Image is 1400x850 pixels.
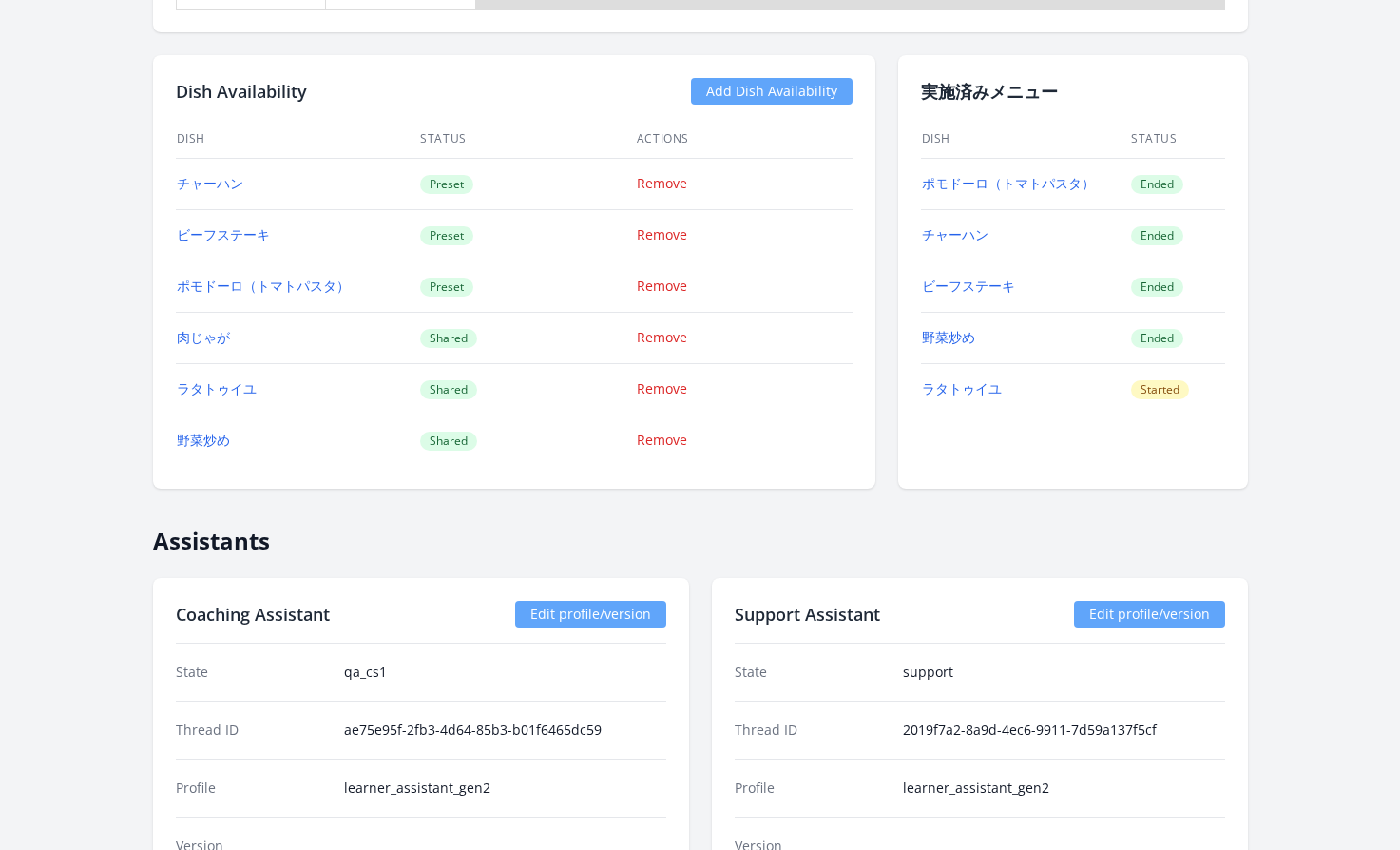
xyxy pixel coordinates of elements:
a: チャーハン [177,174,243,192]
dt: Profile [176,779,329,798]
dd: ae75e95f-2fb3-4d64-85b3-b01f6465dc59 [344,721,666,740]
span: Shared [420,432,477,451]
a: Edit profile/version [1074,601,1225,628]
span: Preset [420,278,473,297]
a: 肉じゃが [177,328,230,346]
a: Remove [637,277,687,295]
a: ラタトゥイユ [177,379,257,397]
h2: 実施済みメニュー [921,78,1225,105]
dd: learner_assistant_gen2 [903,779,1225,798]
dt: Profile [735,779,888,798]
a: ビーフステーキ [177,225,270,243]
dd: qa_cs1 [344,663,666,682]
h2: Dish Availability [176,78,307,105]
a: チャーハン [922,225,988,243]
a: 野菜炒め [922,328,975,346]
h2: Coaching Assistant [176,601,330,628]
th: Status [1130,120,1225,159]
span: Ended [1131,226,1183,245]
a: Add Dish Availability [691,78,853,105]
dd: 2019f7a2-8a9d-4ec6-9911-7d59a137f5cf [903,721,1225,740]
span: Shared [420,380,477,399]
a: Remove [637,431,687,449]
th: Status [419,120,636,159]
a: Remove [637,379,687,397]
dt: State [176,663,329,682]
span: Ended [1131,329,1183,348]
dt: Thread ID [176,721,329,740]
dt: State [735,663,888,682]
a: Remove [637,225,687,243]
h2: Assistants [153,512,1248,555]
dd: support [903,663,1225,682]
th: Dish [176,120,420,159]
span: Preset [420,175,473,194]
span: Started [1131,380,1189,399]
a: Remove [637,328,687,346]
span: Shared [420,329,477,348]
a: 野菜炒め [177,431,230,449]
h2: Support Assistant [735,601,880,628]
th: Dish [921,120,1131,159]
dt: Thread ID [735,721,888,740]
a: ポモドーロ（トマトパスタ） [177,277,350,295]
span: Ended [1131,175,1183,194]
th: Actions [636,120,853,159]
dd: learner_assistant_gen2 [344,779,666,798]
a: Edit profile/version [515,601,666,628]
a: ポモドーロ（トマトパスタ） [922,174,1095,192]
span: Ended [1131,278,1183,297]
a: Remove [637,174,687,192]
a: ビーフステーキ [922,277,1015,295]
a: ラタトゥイユ [922,379,1002,397]
span: Preset [420,226,473,245]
